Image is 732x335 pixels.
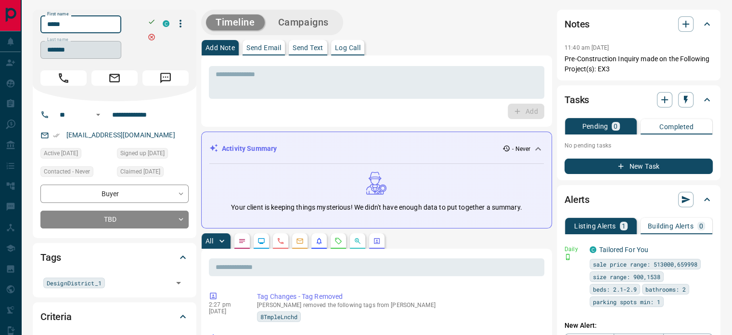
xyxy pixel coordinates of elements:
div: Alerts [565,188,713,211]
button: Timeline [206,14,265,30]
p: [PERSON_NAME] removed the following tags from [PERSON_NAME] [257,302,540,308]
p: Log Call [335,44,360,51]
span: Call [40,70,87,86]
div: TBD [40,211,189,228]
svg: Calls [277,237,284,245]
div: Activity Summary- Never [209,140,544,158]
p: - Never [512,145,530,153]
div: Tue Apr 20 2021 [117,166,189,180]
p: Listing Alerts [574,223,616,229]
span: DesignDistrict_1 [47,278,102,288]
span: size range: 900,1538 [593,272,660,281]
p: New Alert: [565,321,713,331]
svg: Email Verified [53,132,60,139]
div: Tue Apr 20 2021 [117,148,189,161]
svg: Agent Actions [373,237,381,245]
svg: Listing Alerts [315,237,323,245]
p: Your client is keeping things mysterious! We didn't have enough data to put together a summary. [231,202,522,213]
button: Campaigns [269,14,338,30]
span: bathrooms: 2 [645,284,686,294]
svg: Lead Browsing Activity [257,237,265,245]
div: Sun Sep 19 2021 [40,148,112,161]
p: Completed [659,123,693,130]
div: condos.ca [163,20,169,27]
div: Tasks [565,88,713,111]
p: 0 [614,123,617,130]
svg: Requests [334,237,342,245]
div: Buyer [40,185,189,202]
div: condos.ca [590,246,596,253]
p: [DATE] [209,308,243,315]
div: Criteria [40,305,189,328]
h2: Notes [565,16,590,32]
svg: Notes [238,237,246,245]
h2: Tags [40,250,61,265]
span: Email [91,70,138,86]
button: New Task [565,159,713,174]
label: Last name [47,37,68,43]
button: Open [172,276,185,290]
span: Message [142,70,189,86]
span: Contacted - Never [44,167,90,176]
p: 0 [699,223,703,229]
p: Daily [565,245,584,254]
span: Active [DATE] [44,148,78,158]
p: Add Note [205,44,235,51]
p: No pending tasks [565,138,713,153]
p: Pending [582,123,608,130]
button: Open [92,109,104,121]
p: Pre-Construction Inquiry made on the Following Project(s): EX3 [565,54,713,74]
svg: Push Notification Only [565,254,571,260]
p: All [205,238,213,244]
div: Tags [40,246,189,269]
label: First name [47,11,68,17]
span: Signed up [DATE] [120,148,165,158]
span: sale price range: 513000,659998 [593,259,697,269]
span: 8TmpleLnchd [260,312,297,322]
h2: Criteria [40,309,72,324]
span: parking spots min: 1 [593,297,660,307]
h2: Tasks [565,92,589,107]
p: Building Alerts [648,223,693,229]
p: Send Text [293,44,323,51]
p: Tag Changes - Tag Removed [257,292,540,302]
p: 1 [622,223,626,229]
span: Claimed [DATE] [120,167,160,176]
div: Notes [565,13,713,36]
span: beds: 2.1-2.9 [593,284,637,294]
a: [EMAIL_ADDRESS][DOMAIN_NAME] [66,131,175,139]
svg: Emails [296,237,304,245]
p: Send Email [246,44,281,51]
p: 11:40 am [DATE] [565,44,609,51]
h2: Alerts [565,192,590,207]
a: Tailored For You [599,246,648,254]
svg: Opportunities [354,237,361,245]
p: Activity Summary [222,144,277,154]
p: 2:27 pm [209,301,243,308]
